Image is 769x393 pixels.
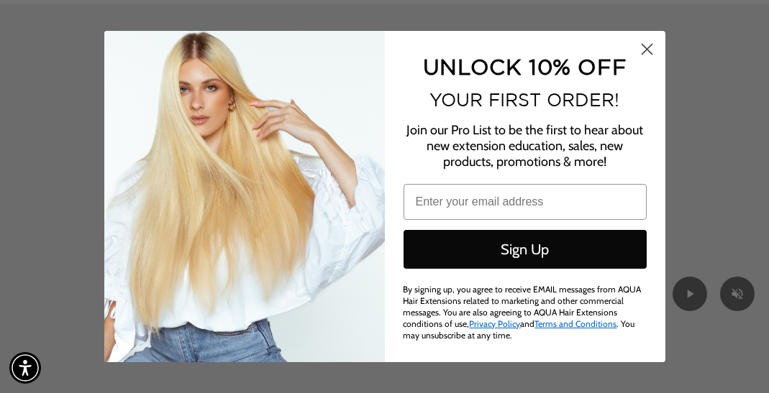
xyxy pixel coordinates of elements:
[104,31,385,362] img: daab8b0d-f573-4e8c-a4d0-05ad8d765127.png
[404,184,647,220] input: Enter your email address
[404,284,642,341] span: By signing up, you agree to receive EMAIL messages from AQUA Hair Extensions related to marketing...
[430,90,620,110] span: YOUR FIRST ORDER!
[634,37,660,62] button: Close dialog
[423,55,627,78] span: UNLOCK 10% OFF
[535,318,617,329] a: Terms and Conditions
[406,122,643,170] span: Join our Pro List to be the first to hear about new extension education, sales, new products, pro...
[470,318,521,329] a: Privacy Policy
[9,352,41,384] div: Accessibility Menu
[404,230,647,269] button: Sign Up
